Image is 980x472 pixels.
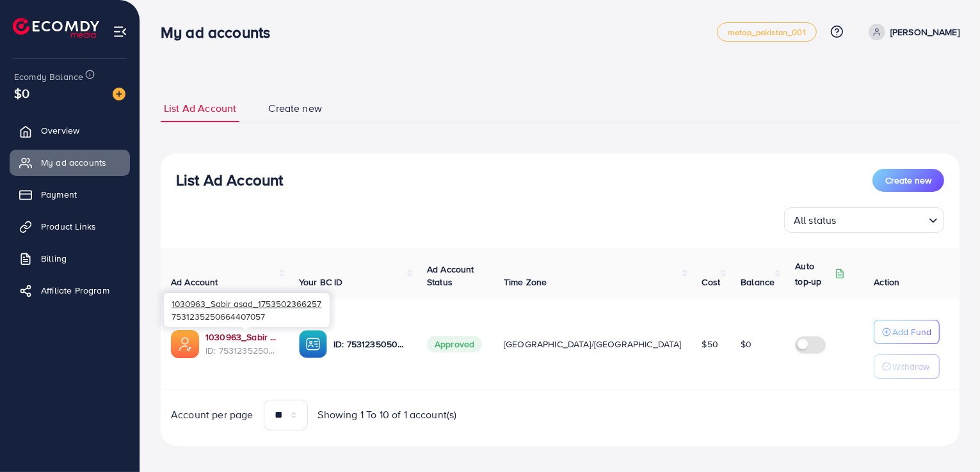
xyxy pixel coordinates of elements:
[41,284,109,297] span: Affiliate Program
[926,414,970,462] iframe: Chat
[10,118,130,143] a: Overview
[10,278,130,303] a: Affiliate Program
[113,24,127,39] img: menu
[41,124,79,137] span: Overview
[318,407,457,422] span: Showing 1 To 10 of 1 account(s)
[41,156,106,169] span: My ad accounts
[885,174,931,187] span: Create new
[504,276,547,288] span: Time Zone
[41,252,67,265] span: Billing
[205,331,278,343] a: 1030963_Sabir asad_1753502366257
[702,338,718,350] span: $50
[14,70,83,83] span: Ecomdy Balance
[299,276,343,288] span: Your BC ID
[113,88,125,100] img: image
[795,258,832,289] p: Auto top-up
[504,338,682,350] span: [GEOGRAPHIC_DATA]/[GEOGRAPHIC_DATA]
[890,24,960,40] p: [PERSON_NAME]
[10,246,130,271] a: Billing
[741,338,751,350] span: $0
[268,101,322,116] span: Create new
[741,276,775,288] span: Balance
[874,320,940,344] button: Add Fund
[702,276,721,288] span: Cost
[10,182,130,207] a: Payment
[205,344,278,357] span: ID: 7531235250664407057
[164,293,330,327] div: 7531235250664407057
[171,407,253,422] span: Account per page
[13,18,99,38] img: logo
[717,22,817,42] a: metap_pakistan_001
[874,354,940,379] button: Withdraw
[10,150,130,175] a: My ad accounts
[427,263,474,288] span: Ad Account Status
[427,336,482,352] span: Approved
[864,24,960,40] a: [PERSON_NAME]
[872,169,944,192] button: Create new
[176,171,283,189] h3: List Ad Account
[172,297,321,310] span: 1030963_Sabir asad_1753502366257
[164,101,236,116] span: List Ad Account
[791,211,839,230] span: All status
[892,359,929,374] p: Withdraw
[333,336,406,352] p: ID: 7531235050470260753
[728,28,806,36] span: metap_pakistan_001
[784,207,944,233] div: Search for option
[892,324,931,340] p: Add Fund
[14,84,29,102] span: $0
[161,23,280,42] h3: My ad accounts
[10,214,130,239] a: Product Links
[840,208,924,230] input: Search for option
[299,330,327,358] img: ic-ba-acc.ded83a64.svg
[41,220,96,233] span: Product Links
[874,276,899,288] span: Action
[171,276,218,288] span: Ad Account
[171,330,199,358] img: ic-ads-acc.e4c84228.svg
[41,188,77,201] span: Payment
